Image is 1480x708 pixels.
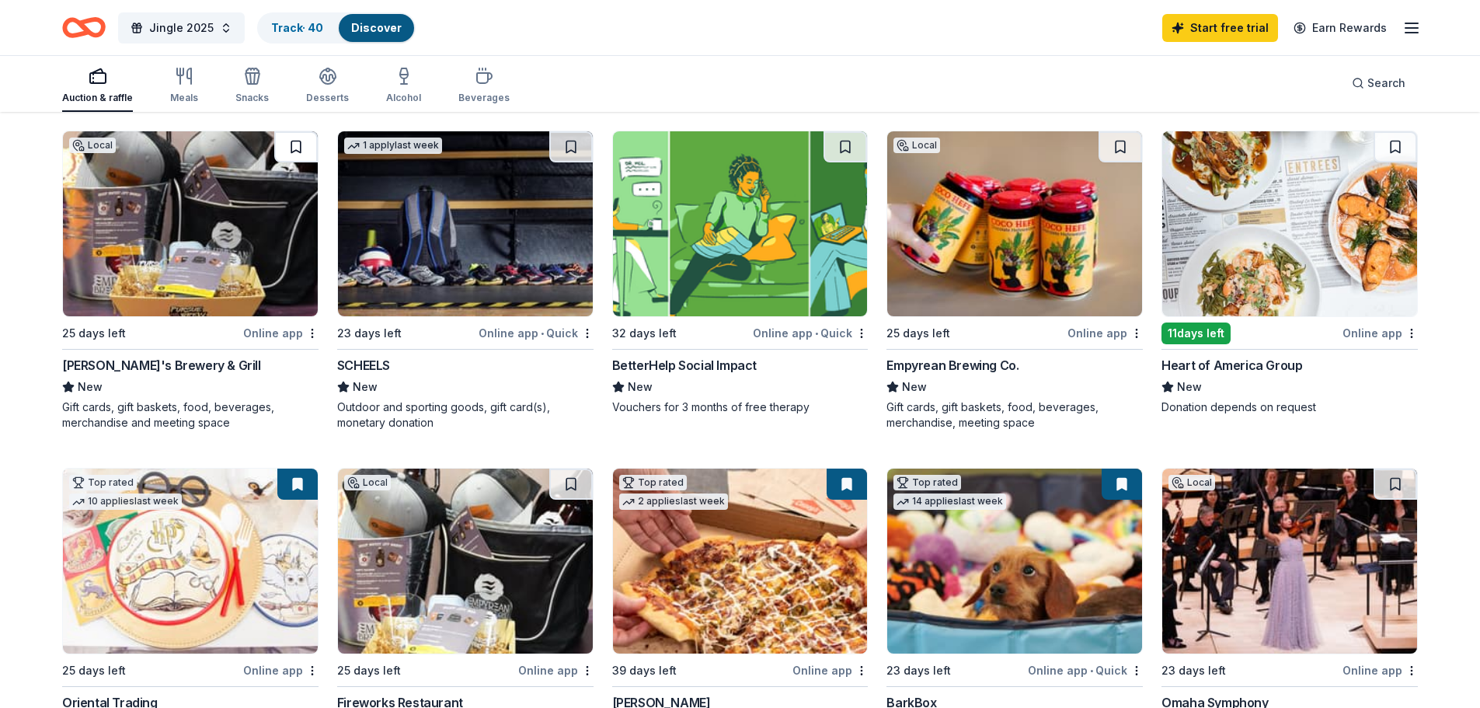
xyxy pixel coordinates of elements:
div: Empyrean Brewing Co. [886,356,1019,375]
div: Top rated [619,475,687,490]
div: Local [893,138,940,153]
a: Image for Heart of America Group11days leftOnline appHeart of America GroupNewDonation depends on... [1161,131,1418,415]
button: Alcohol [386,61,421,112]
img: Image for SCHEELS [338,131,593,316]
div: Online app [518,661,594,680]
img: Image for Heart of America Group [1162,131,1417,316]
a: Earn Rewards [1284,14,1396,42]
div: Online app Quick [753,323,868,343]
div: 39 days left [612,661,677,680]
a: Image for BetterHelp Social Impact32 days leftOnline app•QuickBetterHelp Social ImpactNewVouchers... [612,131,869,415]
button: Desserts [306,61,349,112]
div: Top rated [69,475,137,490]
a: Image for SCHEELS1 applylast week23 days leftOnline app•QuickSCHEELSNewOutdoor and sporting goods... [337,131,594,431]
div: Top rated [893,475,961,490]
div: 32 days left [612,324,677,343]
div: 25 days left [886,324,950,343]
div: Vouchers for 3 months of free therapy [612,399,869,415]
div: Local [69,138,116,153]
div: Online app [1342,323,1418,343]
button: Beverages [458,61,510,112]
div: 25 days left [62,661,126,680]
div: Local [344,475,391,490]
div: 1 apply last week [344,138,442,154]
div: 23 days left [1161,661,1226,680]
img: Image for Omaha Symphony [1162,469,1417,654]
div: 25 days left [62,324,126,343]
span: New [902,378,927,396]
div: Snacks [235,92,269,104]
div: 11 days left [1161,323,1231,344]
div: 25 days left [337,661,401,680]
span: New [1177,378,1202,396]
img: Image for Empyrean Brewing Co. [887,131,1142,316]
span: • [1090,664,1093,677]
div: Outdoor and sporting goods, gift card(s), monetary donation [337,399,594,431]
img: Image for Oriental Trading [63,469,318,654]
div: Heart of America Group [1161,356,1302,375]
a: Track· 40 [271,21,323,34]
img: Image for BarkBox [887,469,1142,654]
span: New [353,378,378,396]
div: Gift cards, gift baskets, food, beverages, merchandise and meeting space [62,399,319,431]
div: Gift cards, gift baskets, food, beverages, merchandise, meeting space [886,399,1143,431]
div: Online app Quick [479,323,594,343]
a: Image for Empyrean Brewing Co.Local25 days leftOnline appEmpyrean Brewing Co.NewGift cards, gift ... [886,131,1143,431]
button: Meals [170,61,198,112]
div: BetterHelp Social Impact [612,356,757,375]
div: 10 applies last week [69,494,182,510]
div: Online app [243,661,319,680]
a: Image for Lazlo's Brewery & GrillLocal25 days leftOnline app[PERSON_NAME]'s Brewery & GrillNewGif... [62,131,319,431]
div: Local [1168,475,1215,490]
button: Auction & raffle [62,61,133,112]
img: Image for BetterHelp Social Impact [613,131,868,316]
div: 23 days left [886,661,951,680]
span: Search [1367,74,1405,92]
div: Donation depends on request [1161,399,1418,415]
span: • [541,327,544,340]
div: [PERSON_NAME]'s Brewery & Grill [62,356,261,375]
div: 2 applies last week [619,494,728,510]
button: Search [1339,68,1418,99]
div: Online app [792,661,868,680]
span: Jingle 2025 [149,19,214,37]
div: Auction & raffle [62,92,133,104]
div: Desserts [306,92,349,104]
img: Image for Casey's [613,469,868,654]
span: New [628,378,653,396]
div: SCHEELS [337,356,390,375]
a: Discover [351,21,402,34]
div: Online app [1067,323,1143,343]
div: Online app [1342,661,1418,680]
div: Meals [170,92,198,104]
button: Snacks [235,61,269,112]
a: Home [62,9,106,46]
img: Image for Lazlo's Brewery & Grill [63,131,318,316]
div: Online app [243,323,319,343]
div: 23 days left [337,324,402,343]
span: New [78,378,103,396]
a: Start free trial [1162,14,1278,42]
div: Alcohol [386,92,421,104]
button: Track· 40Discover [257,12,416,44]
img: Image for Fireworks Restaurant [338,469,593,654]
div: Online app Quick [1028,661,1143,680]
div: Beverages [458,92,510,104]
button: Jingle 2025 [118,12,245,44]
div: 14 applies last week [893,494,1006,510]
span: • [815,327,818,340]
